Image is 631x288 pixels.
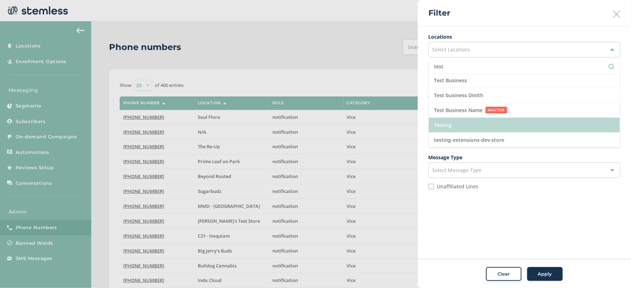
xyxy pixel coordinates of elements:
li: Test Business [429,73,620,88]
li: Testing [429,118,620,133]
h2: Filter [429,7,450,19]
li: testing-extensions-dev-store [429,133,620,147]
label: Message Type [429,154,620,161]
button: Clear [486,267,522,281]
button: Apply [527,267,563,281]
span: Select Locations [433,46,470,53]
li: Test business Dinith [429,88,620,103]
span: Clear [498,271,510,278]
input: Search [434,63,615,70]
iframe: Chat Widget [595,254,631,288]
span: Test Business Name [434,106,483,114]
small: INACTIVE [486,107,507,113]
label: Unaffiliated Lines [437,184,479,189]
span: Apply [538,271,552,278]
label: Locations [429,33,620,40]
span: Select Message Type [433,167,482,173]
